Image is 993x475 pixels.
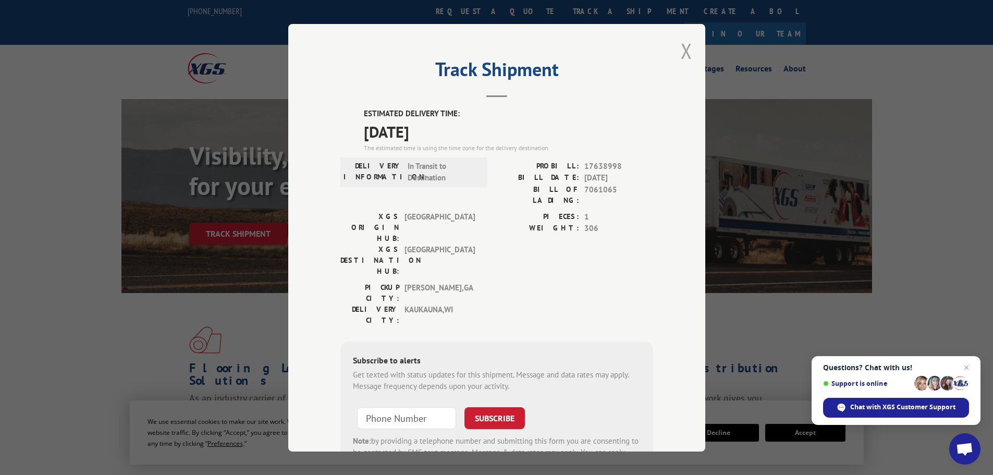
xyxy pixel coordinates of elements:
span: 306 [584,223,653,235]
label: PICKUP CITY: [340,282,399,303]
label: PIECES: [497,211,579,223]
span: [PERSON_NAME] , GA [404,282,475,303]
label: ESTIMATED DELIVERY TIME: [364,108,653,120]
span: Questions? Chat with us! [823,363,969,372]
label: XGS ORIGIN HUB: [340,211,399,243]
span: In Transit to Destination [408,160,478,184]
span: Chat with XGS Customer Support [850,403,955,412]
div: Chat with XGS Customer Support [823,398,969,418]
label: DELIVERY INFORMATION: [344,160,402,184]
label: XGS DESTINATION HUB: [340,243,399,276]
label: WEIGHT: [497,223,579,235]
span: Close chat [960,361,973,374]
strong: Note: [353,435,371,445]
span: [DATE] [364,119,653,143]
div: Open chat [949,433,980,465]
span: [GEOGRAPHIC_DATA] [404,243,475,276]
span: [DATE] [584,172,653,184]
span: KAUKAUNA , WI [404,303,475,325]
div: Get texted with status updates for this shipment. Message and data rates may apply. Message frequ... [353,369,641,392]
label: DELIVERY CITY: [340,303,399,325]
h2: Track Shipment [340,62,653,82]
span: 17638998 [584,160,653,172]
div: by providing a telephone number and submitting this form you are consenting to be contacted by SM... [353,435,641,470]
div: The estimated time is using the time zone for the delivery destination. [364,143,653,152]
button: SUBSCRIBE [464,407,525,429]
button: Close modal [681,37,692,65]
span: Support is online [823,380,911,387]
span: 7061065 [584,184,653,205]
span: [GEOGRAPHIC_DATA] [404,211,475,243]
div: Subscribe to alerts [353,354,641,369]
span: 1 [584,211,653,223]
label: PROBILL: [497,160,579,172]
input: Phone Number [357,407,456,429]
label: BILL DATE: [497,172,579,184]
label: BILL OF LADING: [497,184,579,205]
